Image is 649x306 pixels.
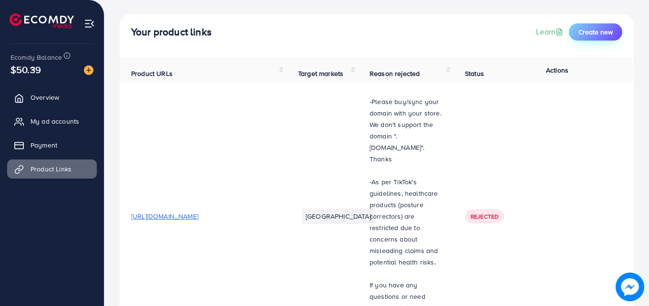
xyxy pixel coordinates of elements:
a: Payment [7,136,97,155]
span: Payment [31,140,57,150]
img: logo [10,13,74,28]
span: Create new [578,27,613,37]
li: [GEOGRAPHIC_DATA] [302,209,375,224]
span: -Please buy/sync your domain with your store. We don't support the domain ".[DOMAIN_NAME]". Thanks [370,97,442,164]
span: My ad accounts [31,116,79,126]
span: Status [465,69,484,78]
h4: Your product links [131,26,212,38]
img: menu [84,18,95,29]
span: Ecomdy Balance [10,53,62,62]
span: Rejected [471,212,498,221]
a: Learn [536,26,565,37]
span: - [370,177,371,187]
a: Product Links [7,159,97,179]
button: Create new [569,23,622,41]
span: Reason rejected [370,69,420,78]
span: Overview [31,93,59,102]
span: Product Links [31,164,72,174]
a: Overview [7,88,97,107]
span: [URL][DOMAIN_NAME] [131,211,198,221]
img: image [84,65,93,75]
span: Target markets [298,69,343,78]
a: My ad accounts [7,112,97,131]
img: image [616,273,644,301]
span: Actions [546,65,568,75]
span: Product URLs [131,69,173,78]
span: $50.39 [10,63,41,76]
span: As per TikTok's guidelines, healthcare products (posture correctors) are restricted due to concer... [370,177,438,267]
